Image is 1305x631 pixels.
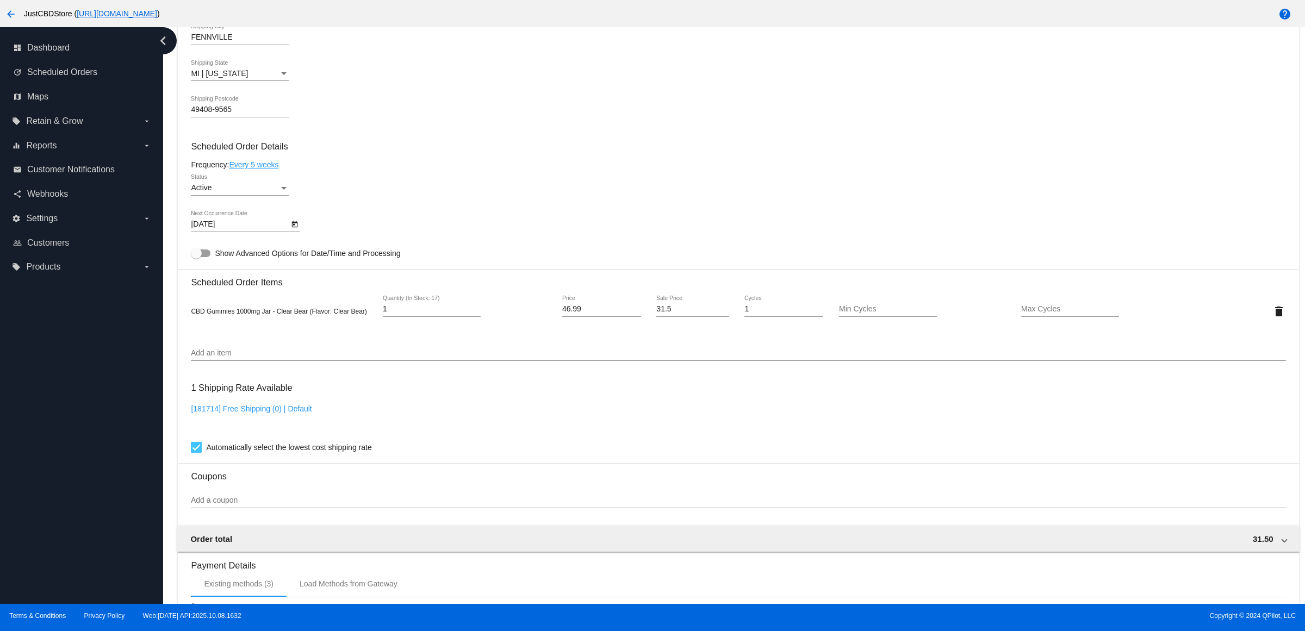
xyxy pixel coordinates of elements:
[12,117,21,126] i: local_offer
[204,579,274,588] div: Existing methods (3)
[191,463,1285,482] h3: Coupons
[229,160,278,169] a: Every 5 weeks
[191,33,289,42] input: Shipping City
[190,534,232,543] span: Order total
[26,214,58,223] span: Settings
[191,404,312,413] a: [181714] Free Shipping (0) | Default
[177,526,1299,552] mat-expansion-panel-header: Order total 31.50
[289,218,300,229] button: Open calendar
[1253,534,1273,543] span: 31.50
[383,305,481,314] input: Quantity (In Stock: 17)
[13,92,22,101] i: map
[84,612,125,620] a: Privacy Policy
[13,185,151,203] a: share Webhooks
[27,189,68,199] span: Webhooks
[12,141,21,150] i: equalizer
[142,214,151,223] i: arrow_drop_down
[13,64,151,81] a: update Scheduled Orders
[27,43,70,53] span: Dashboard
[562,305,641,314] input: Price
[662,612,1296,620] span: Copyright © 2024 QPilot, LLC
[13,43,22,52] i: dashboard
[191,552,1285,571] h3: Payment Details
[13,161,151,178] a: email Customer Notifications
[27,92,48,102] span: Maps
[13,165,22,174] i: email
[191,70,289,78] mat-select: Shipping State
[27,67,97,77] span: Scheduled Orders
[12,263,21,271] i: local_offer
[191,308,366,315] span: CBD Gummies 1000mg Jar - Clear Bear (Flavor: Clear Bear)
[191,220,289,229] input: Next Occurrence Date
[77,9,157,18] a: [URL][DOMAIN_NAME]
[191,269,1285,288] h3: Scheduled Order Items
[13,68,22,77] i: update
[12,214,21,223] i: settings
[13,88,151,105] a: map Maps
[4,8,17,21] mat-icon: arrow_back
[191,496,1285,505] input: Add a coupon
[191,376,292,399] h3: 1 Shipping Rate Available
[26,116,83,126] span: Retain & Grow
[13,39,151,57] a: dashboard Dashboard
[191,160,1285,169] div: Frequency:
[142,141,151,150] i: arrow_drop_down
[744,305,823,314] input: Cycles
[191,349,1285,358] input: Add an item
[1278,8,1291,21] mat-icon: help
[26,141,57,151] span: Reports
[13,239,22,247] i: people_outline
[27,238,69,248] span: Customers
[191,141,1285,152] h3: Scheduled Order Details
[191,69,248,78] span: MI | [US_STATE]
[142,263,151,271] i: arrow_drop_down
[191,184,289,192] mat-select: Status
[24,9,160,18] span: JustCBDStore ( )
[215,248,400,259] span: Show Advanced Options for Date/Time and Processing
[13,190,22,198] i: share
[13,234,151,252] a: people_outline Customers
[1021,305,1119,314] input: Max Cycles
[206,441,371,454] span: Automatically select the lowest cost shipping rate
[26,262,60,272] span: Products
[656,305,729,314] input: Sale Price
[839,305,937,314] input: Min Cycles
[9,612,66,620] a: Terms & Conditions
[191,183,212,192] span: Active
[191,105,289,114] input: Shipping Postcode
[300,579,397,588] div: Load Methods from Gateway
[27,165,115,174] span: Customer Notifications
[154,32,172,49] i: chevron_left
[143,612,241,620] a: Web:[DATE] API:2025.10.08.1632
[1272,305,1285,318] mat-icon: delete
[142,117,151,126] i: arrow_drop_down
